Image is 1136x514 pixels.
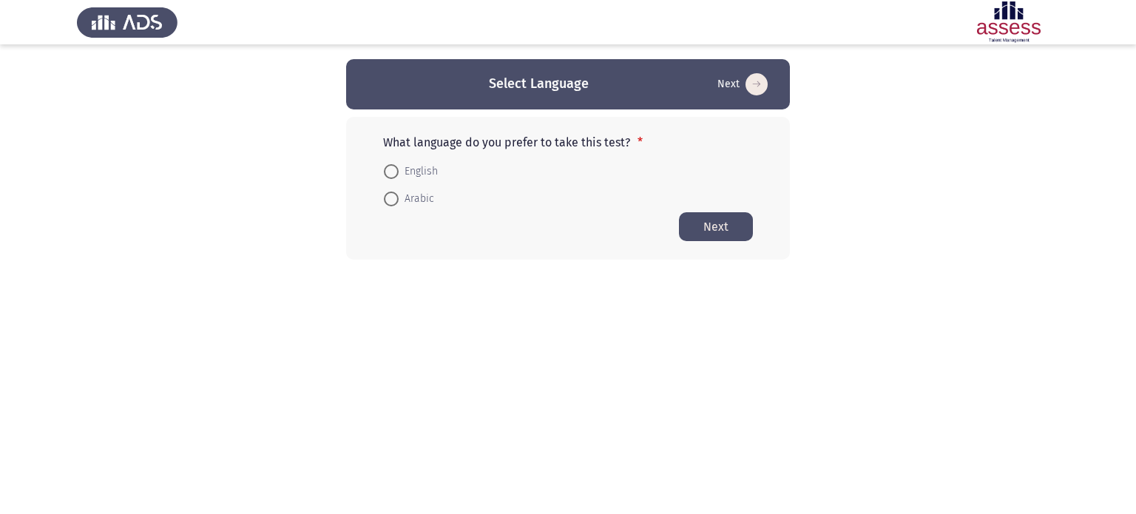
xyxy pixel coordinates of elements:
[958,1,1059,43] img: Assessment logo of Development Assessment R1 (EN/AR)
[399,190,434,208] span: Arabic
[383,135,753,149] p: What language do you prefer to take this test?
[489,75,589,93] h3: Select Language
[679,212,753,241] button: Start assessment
[77,1,177,43] img: Assess Talent Management logo
[399,163,438,180] span: English
[713,72,772,96] button: Start assessment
